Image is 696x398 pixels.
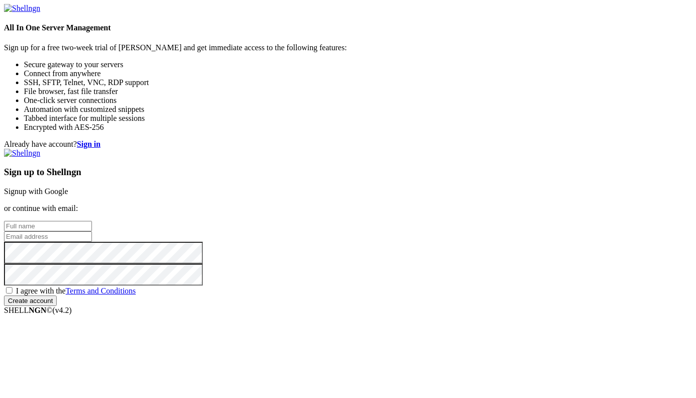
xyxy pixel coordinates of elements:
[24,114,692,123] li: Tabbed interface for multiple sessions
[4,221,92,231] input: Full name
[24,87,692,96] li: File browser, fast file transfer
[4,4,40,13] img: Shellngn
[24,96,692,105] li: One-click server connections
[24,78,692,87] li: SSH, SFTP, Telnet, VNC, RDP support
[29,306,47,314] b: NGN
[24,69,692,78] li: Connect from anywhere
[16,287,136,295] span: I agree with the
[4,23,692,32] h4: All In One Server Management
[24,60,692,69] li: Secure gateway to your servers
[4,140,692,149] div: Already have account?
[24,123,692,132] li: Encrypted with AES-256
[4,204,692,213] p: or continue with email:
[77,140,101,148] a: Sign in
[53,306,72,314] span: 4.2.0
[4,187,68,196] a: Signup with Google
[4,306,72,314] span: SHELL ©
[66,287,136,295] a: Terms and Conditions
[6,287,12,294] input: I agree with theTerms and Conditions
[4,296,57,306] input: Create account
[4,167,692,178] h3: Sign up to Shellngn
[4,231,92,242] input: Email address
[4,149,40,158] img: Shellngn
[4,43,692,52] p: Sign up for a free two-week trial of [PERSON_NAME] and get immediate access to the following feat...
[24,105,692,114] li: Automation with customized snippets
